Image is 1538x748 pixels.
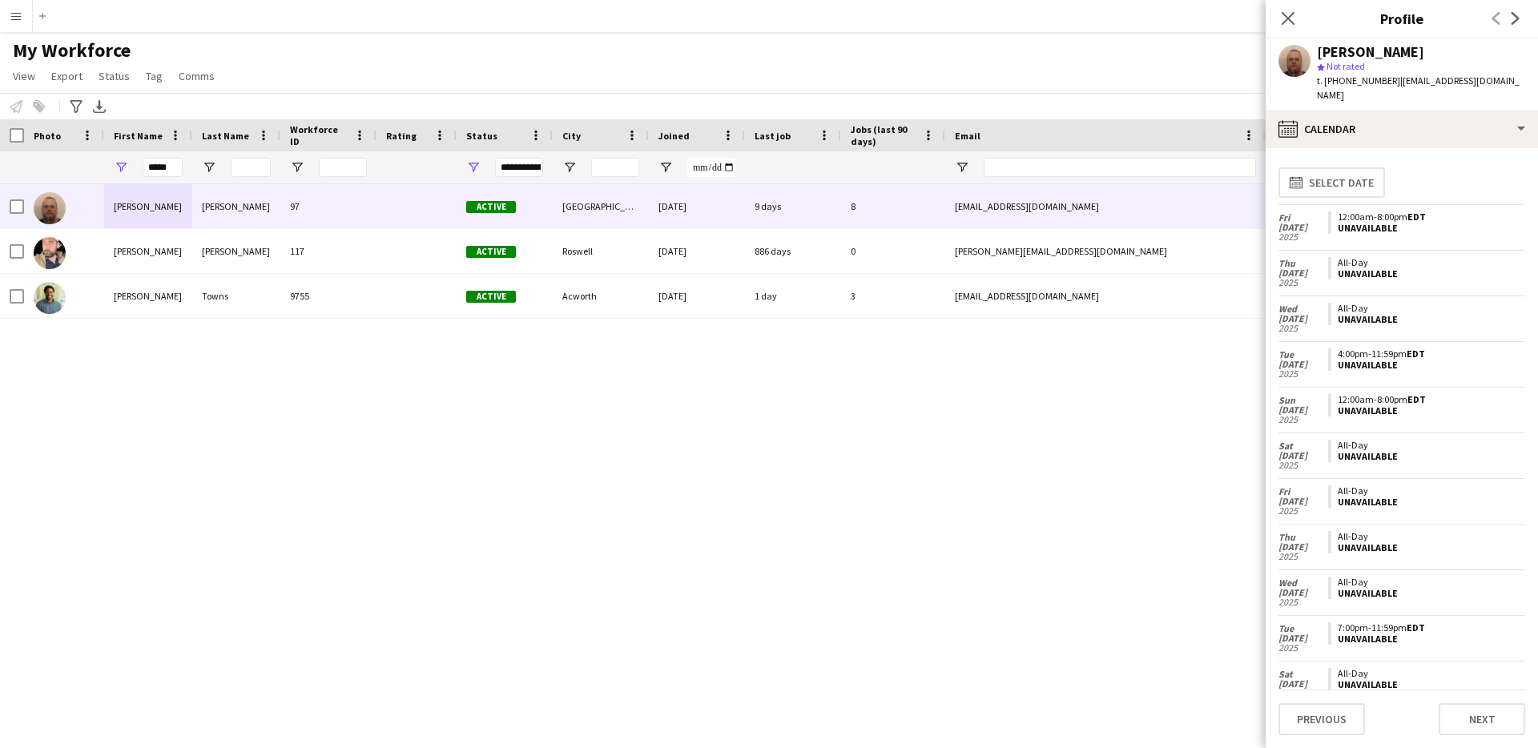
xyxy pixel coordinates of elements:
[104,274,192,318] div: [PERSON_NAME]
[34,192,66,224] img: Jason Branham
[139,66,169,86] a: Tag
[6,66,42,86] a: View
[280,229,376,273] div: 117
[231,158,271,177] input: Last Name Filter Input
[955,130,980,142] span: Email
[466,291,516,303] span: Active
[1338,223,1519,234] div: Unavailable
[1278,703,1365,735] button: Previous
[1328,394,1525,416] app-crew-unavailable-period: 12:00am-8:00pm
[1278,578,1328,588] span: Wed
[1278,460,1328,470] span: 2025
[90,97,109,116] app-action-btn: Export XLSX
[1328,485,1525,508] app-crew-unavailable-period: All-Day
[34,130,61,142] span: Photo
[466,130,497,142] span: Status
[649,274,745,318] div: [DATE]
[1439,703,1525,735] button: Next
[1278,679,1328,689] span: [DATE]
[1338,588,1519,599] div: Unavailable
[1278,314,1328,324] span: [DATE]
[172,66,221,86] a: Comms
[192,274,280,318] div: Towns
[1278,369,1328,379] span: 2025
[1278,360,1328,369] span: [DATE]
[851,123,916,147] span: Jobs (last 90 days)
[280,184,376,228] div: 97
[290,160,304,175] button: Open Filter Menu
[1278,213,1328,223] span: Fri
[1278,405,1328,415] span: [DATE]
[1278,588,1328,597] span: [DATE]
[1278,396,1328,405] span: Sun
[466,160,481,175] button: Open Filter Menu
[466,246,516,258] span: Active
[1407,621,1425,633] span: EDT
[591,158,639,177] input: City Filter Input
[649,229,745,273] div: [DATE]
[1278,232,1328,242] span: 2025
[1328,348,1525,371] app-crew-unavailable-period: 4:00pm-11:59pm
[1266,8,1538,29] h3: Profile
[202,160,216,175] button: Open Filter Menu
[202,130,249,142] span: Last Name
[1317,74,1520,101] span: | [EMAIL_ADDRESS][DOMAIN_NAME]
[1278,624,1328,633] span: Tue
[386,130,417,142] span: Rating
[104,184,192,228] div: [PERSON_NAME]
[1278,350,1328,360] span: Tue
[114,160,128,175] button: Open Filter Menu
[1407,348,1425,360] span: EDT
[841,229,945,273] div: 0
[51,69,83,83] span: Export
[687,158,735,177] input: Joined Filter Input
[745,184,841,228] div: 9 days
[466,201,516,213] span: Active
[1278,633,1328,643] span: [DATE]
[945,274,1266,318] div: [EMAIL_ADDRESS][DOMAIN_NAME]
[1407,393,1426,405] span: EDT
[1328,668,1525,690] app-crew-unavailable-period: All-Day
[1338,497,1519,508] div: Unavailable
[1278,223,1328,232] span: [DATE]
[755,130,791,142] span: Last job
[945,184,1266,228] div: [EMAIL_ADDRESS][DOMAIN_NAME]
[13,69,35,83] span: View
[1278,451,1328,460] span: [DATE]
[99,69,130,83] span: Status
[143,158,183,177] input: First Name Filter Input
[1328,577,1525,599] app-crew-unavailable-period: All-Day
[1338,268,1519,279] div: Unavailable
[146,69,163,83] span: Tag
[104,229,192,273] div: [PERSON_NAME]
[553,229,649,273] div: Roswell
[1278,167,1385,198] button: Select date
[1278,552,1328,561] span: 2025
[1338,633,1519,645] div: Unavailable
[13,38,131,62] span: My Workforce
[1278,497,1328,506] span: [DATE]
[1278,324,1328,333] span: 2025
[658,160,673,175] button: Open Filter Menu
[1278,689,1328,698] span: 2025
[66,97,86,116] app-action-btn: Advanced filters
[841,184,945,228] div: 8
[1278,268,1328,278] span: [DATE]
[1266,110,1538,148] div: Calendar
[280,274,376,318] div: 9755
[1317,45,1424,59] div: [PERSON_NAME]
[1328,440,1525,462] app-crew-unavailable-period: All-Day
[1338,360,1519,371] div: Unavailable
[1278,304,1328,314] span: Wed
[1278,670,1328,679] span: Sat
[34,237,66,269] img: Jason Sharkey
[192,184,280,228] div: [PERSON_NAME]
[649,184,745,228] div: [DATE]
[1338,405,1519,416] div: Unavailable
[92,66,136,86] a: Status
[1278,643,1328,653] span: 2025
[1278,533,1328,542] span: Thu
[745,274,841,318] div: 1 day
[34,282,66,314] img: Jason Towns
[1278,415,1328,424] span: 2025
